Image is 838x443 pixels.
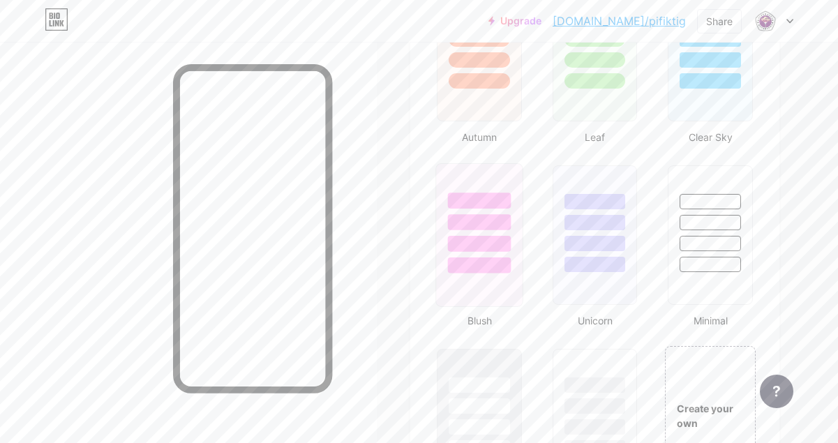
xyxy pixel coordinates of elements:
[553,13,686,29] a: [DOMAIN_NAME]/pifiktig
[664,313,757,328] div: Minimal
[488,15,541,27] a: Upgrade
[664,130,757,144] div: Clear Sky
[666,401,755,430] div: Create your own
[752,8,779,34] img: PI FIKTI GUNADARMA
[548,313,642,328] div: Unicorn
[433,313,526,328] div: Blush
[548,130,642,144] div: Leaf
[433,130,526,144] div: Autumn
[706,14,733,29] div: Share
